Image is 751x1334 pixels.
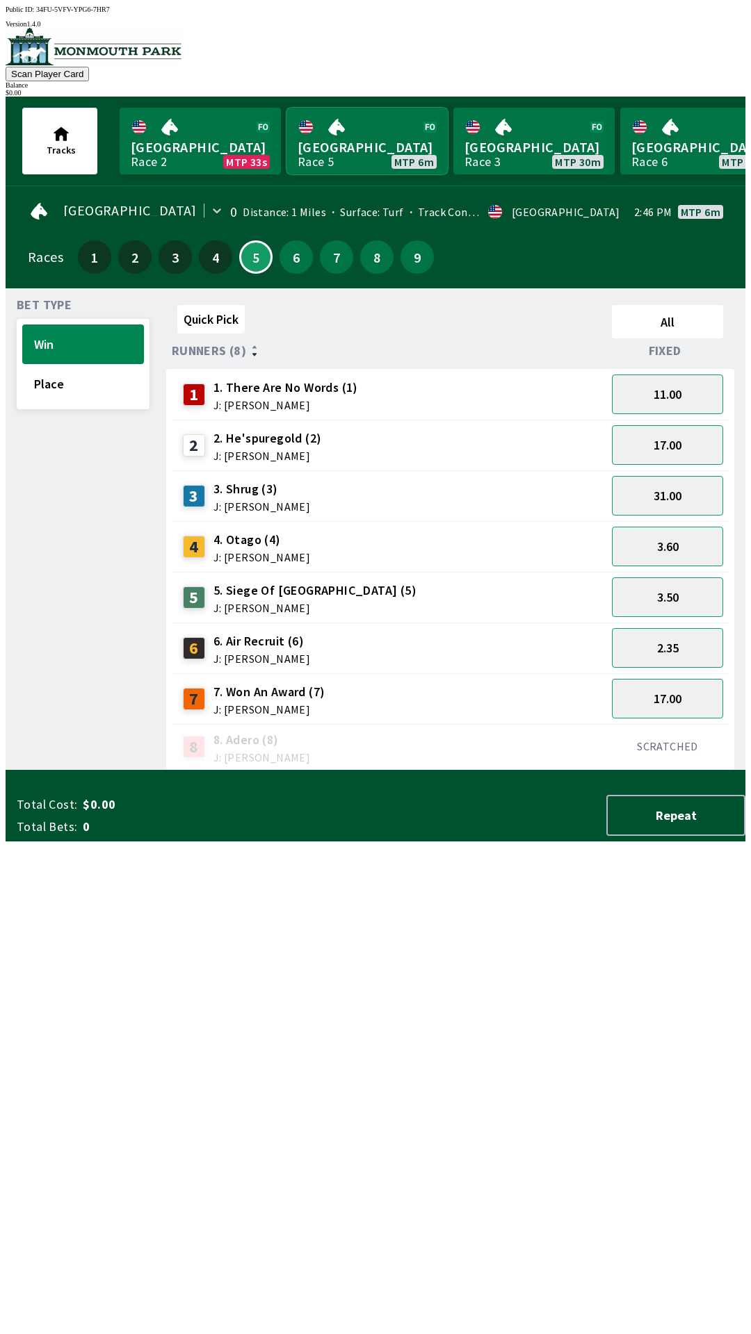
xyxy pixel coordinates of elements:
span: Surface: Turf [326,205,404,219]
span: Distance: 1 Miles [243,205,326,219]
span: 2 [122,252,148,262]
span: Quick Pick [184,311,239,327]
button: Tracks [22,108,97,174]
span: Bet Type [17,299,72,311]
span: All [618,314,717,330]
div: 8 [183,736,205,758]
span: MTP 30m [555,156,601,167]
div: Fixed [606,344,729,358]
button: 1 [78,240,111,274]
span: J: [PERSON_NAME] [213,704,325,715]
span: 34FU-5VFV-YPG6-7HR7 [36,6,110,13]
span: 3. Shrug (3) [213,480,310,498]
button: 7 [320,240,353,274]
span: J: [PERSON_NAME] [213,602,417,614]
span: Track Condition: Firm [404,205,526,219]
div: 4 [183,536,205,558]
div: Balance [6,81,745,89]
span: Place [34,376,132,392]
span: 5 [244,254,268,261]
span: 8 [364,252,390,262]
button: 6 [280,240,313,274]
img: venue logo [6,28,181,65]
div: 1 [183,384,205,406]
div: Version 1.4.0 [6,20,745,28]
span: 9 [404,252,430,262]
div: 5 [183,586,205,609]
span: 0 [83,818,302,835]
a: [GEOGRAPHIC_DATA]Race 2MTP 33s [120,108,281,174]
button: 4 [199,240,232,274]
span: 2:46 PM [634,206,672,217]
button: 3.50 [612,577,723,617]
span: Repeat [619,807,733,823]
div: Runners (8) [172,344,606,358]
span: 7 [323,252,350,262]
span: 31.00 [654,488,681,504]
span: MTP 33s [226,156,267,167]
button: 2.35 [612,628,723,668]
div: 2 [183,434,205,456]
div: Public ID: [6,6,745,13]
span: Total Cost: [17,796,77,813]
div: Race 6 [631,156,668,167]
button: 3.60 [612,527,723,566]
span: [GEOGRAPHIC_DATA] [63,205,197,216]
span: J: [PERSON_NAME] [213,552,310,563]
div: $ 0.00 [6,89,745,97]
div: [GEOGRAPHIC_DATA] [512,206,620,217]
span: Win [34,336,132,352]
div: SCRATCHED [612,739,723,753]
span: 17.00 [654,691,681,707]
span: MTP 6m [681,206,720,217]
button: 17.00 [612,679,723,718]
span: 3 [162,252,188,262]
div: 0 [230,206,237,217]
span: [GEOGRAPHIC_DATA] [465,138,604,156]
button: 17.00 [612,425,723,465]
span: 7. Won An Award (7) [213,683,325,701]
a: [GEOGRAPHIC_DATA]Race 5MTP 6m [286,108,448,174]
span: 6 [283,252,309,262]
div: Race 3 [465,156,501,167]
span: J: [PERSON_NAME] [213,501,310,512]
span: J: [PERSON_NAME] [213,752,310,763]
span: 8. Adero (8) [213,731,310,749]
span: 1 [81,252,108,262]
div: Race 2 [131,156,167,167]
div: 3 [183,485,205,507]
span: 1. There Are No Words (1) [213,379,358,397]
span: 3.50 [657,589,679,605]
span: 3.60 [657,538,679,554]
button: 8 [360,240,394,274]
span: 11.00 [654,386,681,402]
button: All [612,305,723,338]
span: 5. Siege Of [GEOGRAPHIC_DATA] (5) [213,582,417,600]
button: Repeat [606,795,745,836]
span: 4. Otago (4) [213,531,310,549]
button: Place [22,364,144,404]
span: $0.00 [83,796,302,813]
span: J: [PERSON_NAME] [213,400,358,411]
div: Races [28,252,63,263]
div: 6 [183,637,205,659]
span: J: [PERSON_NAME] [213,653,310,664]
div: 7 [183,688,205,710]
a: [GEOGRAPHIC_DATA]Race 3MTP 30m [453,108,615,174]
button: 3 [159,240,192,274]
span: 2. He'spuregold (2) [213,429,322,447]
span: Runners (8) [172,345,246,356]
span: J: [PERSON_NAME] [213,450,322,461]
button: 2 [118,240,152,274]
button: 9 [401,240,434,274]
span: 17.00 [654,437,681,453]
span: Total Bets: [17,818,77,835]
button: Win [22,324,144,364]
span: Tracks [47,144,76,156]
button: 31.00 [612,476,723,516]
button: Scan Player Card [6,67,89,81]
span: 2.35 [657,640,679,656]
span: 6. Air Recruit (6) [213,632,310,650]
span: [GEOGRAPHIC_DATA] [131,138,270,156]
button: 5 [239,240,273,274]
